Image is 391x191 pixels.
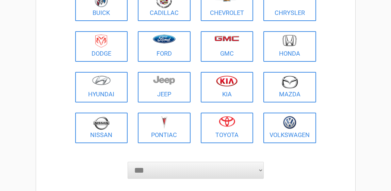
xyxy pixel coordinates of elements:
a: Honda [263,31,316,62]
img: honda [282,35,297,46]
img: kia [216,75,238,87]
a: Toyota [201,113,254,143]
a: GMC [201,31,254,62]
a: Ford [138,31,191,62]
a: Hyundai [75,72,128,102]
a: Dodge [75,31,128,62]
a: Volkswagen [263,113,316,143]
img: ford [153,35,176,43]
img: mazda [281,75,298,89]
img: nissan [93,116,110,130]
a: Jeep [138,72,191,102]
img: dodge [95,35,107,48]
img: pontiac [161,116,167,129]
img: gmc [214,36,239,41]
a: Mazda [263,72,316,102]
a: Pontiac [138,113,191,143]
img: jeep [153,75,175,85]
img: volkswagen [283,116,296,129]
a: Nissan [75,113,128,143]
img: hyundai [92,75,111,85]
a: Kia [201,72,254,102]
img: toyota [219,116,235,127]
